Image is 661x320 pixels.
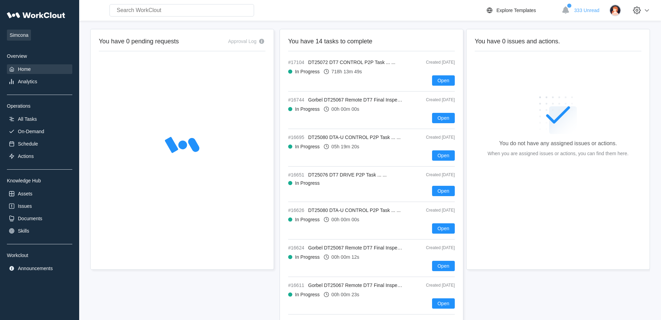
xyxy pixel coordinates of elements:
div: Created [DATE] [410,60,455,65]
a: Schedule [7,139,72,149]
div: On-Demand [18,129,44,134]
div: You do not have any assigned issues or actions. [499,140,617,147]
img: user-2.png [609,4,621,16]
span: #16624 [288,245,305,250]
button: Open [432,113,455,123]
a: Actions [7,151,72,161]
div: Created [DATE] [410,172,455,177]
div: In Progress [295,106,320,112]
button: Open [432,150,455,161]
a: Documents [7,214,72,223]
div: In Progress [295,292,320,297]
a: Explore Templates [485,6,558,14]
div: 00h 00m 00s [332,106,359,112]
span: #16651 [288,172,305,178]
div: Created [DATE] [410,97,455,102]
div: 05h 19m 20s [332,144,359,149]
div: Explore Templates [496,8,536,13]
div: In Progress [295,69,320,74]
span: #16611 [288,282,305,288]
div: Actions [18,153,34,159]
span: #16695 [288,135,305,140]
div: Analytics [18,79,37,84]
div: In Progress [295,217,320,222]
div: Home [18,66,31,72]
div: In Progress [295,180,320,186]
button: Open [432,186,455,196]
span: Gorbel DT25067 Remote DT7 Final Inspection Task ... ... [308,282,429,288]
span: DT25076 DT7 DRIVE P2P Task ... ... [308,172,387,178]
span: Open [438,226,449,231]
div: Created [DATE] [410,208,455,213]
span: Open [438,78,449,83]
div: Issues [18,203,32,209]
div: Overview [7,53,72,59]
div: Skills [18,228,29,234]
div: 00h 00m 23s [332,292,359,297]
div: Created [DATE] [410,245,455,250]
a: On-Demand [7,127,72,136]
a: Home [7,64,72,74]
span: Simcona [7,30,31,41]
span: DT25072 DT7 CONTROL P2P Task ... ... [308,60,395,65]
span: Open [438,264,449,268]
div: Knowledge Hub [7,178,72,183]
span: Open [438,153,449,158]
div: All Tasks [18,116,37,122]
button: Open [432,223,455,234]
button: Open [432,75,455,86]
div: Documents [18,216,42,221]
span: #17104 [288,60,305,65]
button: Open [432,261,455,271]
span: Open [438,189,449,193]
div: When you are assigned issues or actions, you can find them here. [487,149,628,158]
div: Approval Log [228,39,256,44]
a: Announcements [7,264,72,273]
a: Assets [7,189,72,199]
div: Created [DATE] [410,135,455,140]
div: Announcements [18,266,53,271]
span: DT25080 DTA-U CONTROL P2P Task ... ... [308,135,401,140]
div: 00h 00m 00s [332,217,359,222]
input: Search WorkClout [109,4,254,17]
span: #16744 [288,97,305,103]
div: 718h 13m 49s [332,69,362,74]
a: Analytics [7,77,72,86]
a: All Tasks [7,114,72,124]
div: 00h 00m 12s [332,254,359,260]
h2: You have 0 pending requests [99,38,179,45]
div: Created [DATE] [410,283,455,288]
div: Schedule [18,141,38,147]
div: In Progress [295,254,320,260]
div: In Progress [295,144,320,149]
div: Operations [7,103,72,109]
a: Issues [7,201,72,211]
div: Assets [18,191,32,196]
span: Open [438,116,449,120]
span: 333 Unread [574,8,599,13]
span: Gorbel DT25067 Remote DT7 Final Inspection Task ... ... [308,245,429,250]
span: DT25080 DTA-U CONTROL P2P Task ... ... [308,207,401,213]
h2: You have 0 issues and actions. [475,38,641,45]
div: Workclout [7,253,72,258]
span: Gorbel DT25067 Remote DT7 Final Inspection Task ... ... [308,97,429,103]
span: #16626 [288,207,305,213]
button: Open [432,298,455,309]
span: Open [438,301,449,306]
a: Skills [7,226,72,236]
h2: You have 14 tasks to complete [288,38,455,45]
